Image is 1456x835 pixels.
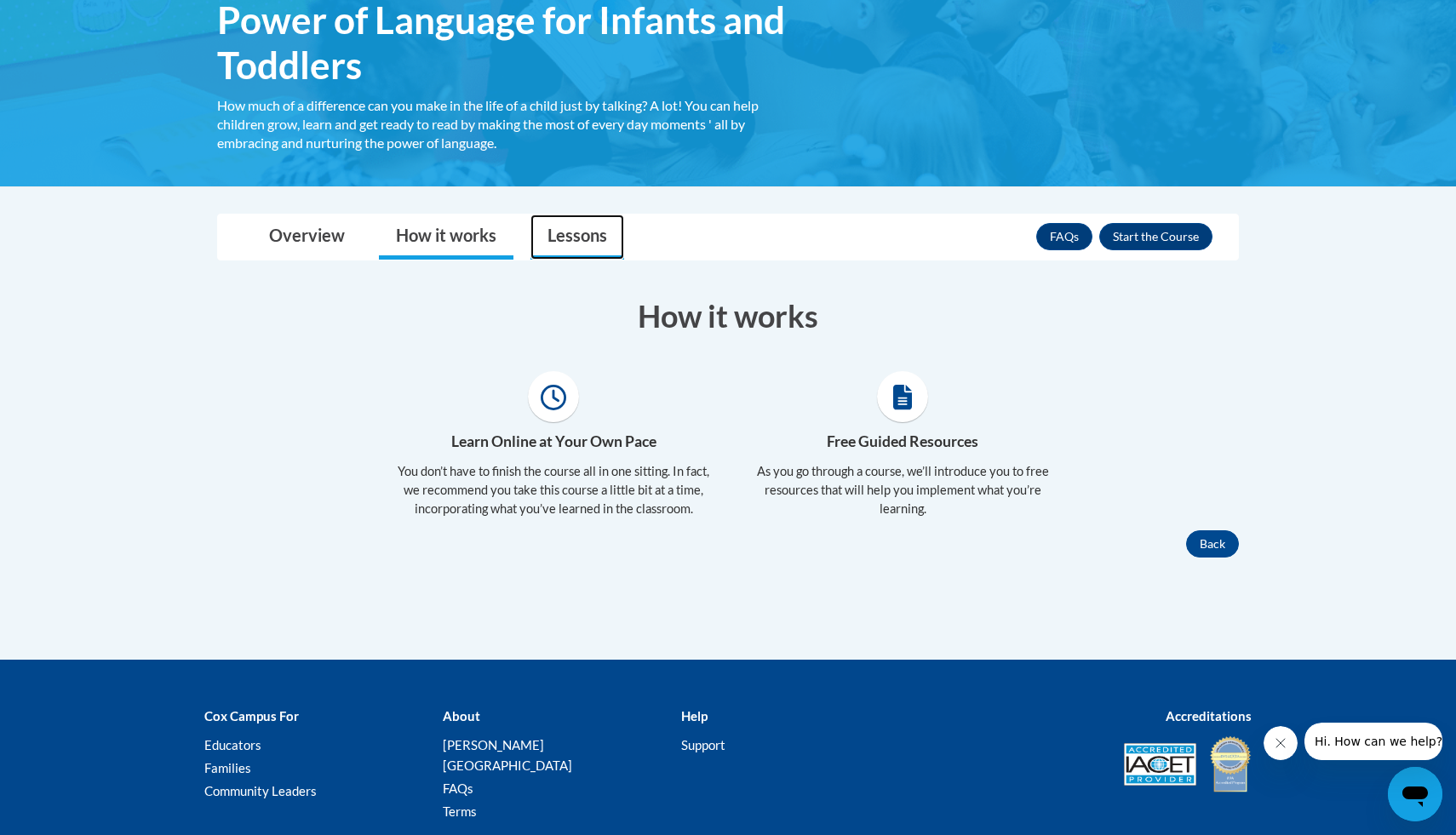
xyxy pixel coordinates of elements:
[1304,723,1442,760] iframe: Message from company
[204,760,251,775] a: Families
[204,783,317,798] a: Community Leaders
[443,737,572,773] a: [PERSON_NAME][GEOGRAPHIC_DATA]
[1186,530,1239,558] button: Back
[1124,743,1196,786] img: Accredited IACET® Provider
[204,708,299,723] b: Cox Campus For
[530,214,624,260] a: Lessons
[741,431,1064,453] h4: Free Guided Resources
[1264,726,1298,760] iframe: Close message
[1209,735,1252,794] img: IDA® Accredited
[1166,708,1252,723] b: Accreditations
[1036,223,1092,250] a: FAQs
[217,96,805,152] div: How much of a difference can you make in the life of a child just by talking? A lot! You can help...
[1388,767,1442,821] iframe: Button to launch messaging window
[392,462,715,518] p: You don’t have to finish the course all in one sitting. In fact, we recommend you take this cours...
[379,214,513,260] a: How it works
[443,804,477,819] a: Terms
[741,462,1064,518] p: As you go through a course, we’ll introduce you to free resources that will help you implement wh...
[1099,223,1212,250] button: Enroll
[204,737,261,752] a: Educators
[252,214,362,260] a: Overview
[681,737,725,752] a: Support
[681,708,708,723] b: Help
[217,295,1239,337] h3: How it works
[443,781,473,796] a: FAQs
[392,431,715,453] h4: Learn Online at Your Own Pace
[443,708,480,723] b: About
